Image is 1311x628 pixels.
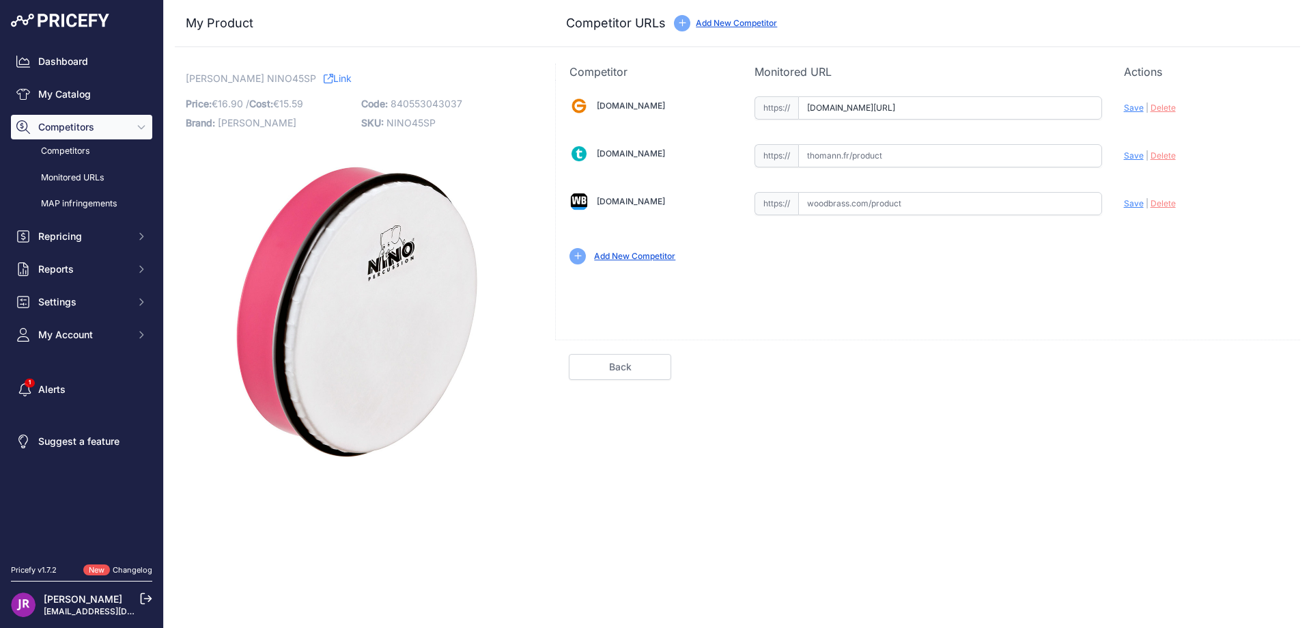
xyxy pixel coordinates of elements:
[11,115,152,139] button: Competitors
[38,295,128,309] span: Settings
[11,192,152,216] a: MAP infringements
[83,564,110,576] span: New
[566,14,666,33] h3: Competitor URLs
[361,98,388,109] span: Code:
[1124,64,1286,80] p: Actions
[324,70,352,87] a: Link
[246,98,303,109] span: / €
[569,354,671,380] a: Back
[11,49,152,74] a: Dashboard
[11,139,152,163] a: Competitors
[391,98,462,109] span: 840553043037
[755,64,1102,80] p: Monitored URL
[755,192,798,215] span: https://
[11,82,152,107] a: My Catalog
[1151,103,1176,113] span: Delete
[11,49,152,548] nav: Sidebar
[594,251,675,261] a: Add New Competitor
[1146,150,1148,161] span: |
[798,144,1102,167] input: thomann.fr/product
[755,144,798,167] span: https://
[11,166,152,190] a: Monitored URLs
[386,117,436,128] span: NINO45SP
[249,98,273,109] span: Cost:
[1124,150,1144,161] span: Save
[44,593,122,605] a: [PERSON_NAME]
[11,290,152,314] button: Settings
[755,96,798,120] span: https://
[186,14,528,33] h3: My Product
[11,224,152,249] button: Repricing
[1146,103,1148,113] span: |
[1124,198,1144,208] span: Save
[38,262,128,276] span: Reports
[218,98,243,109] span: 16.90
[218,117,296,128] span: [PERSON_NAME]
[38,120,128,134] span: Competitors
[597,100,665,111] a: [DOMAIN_NAME]
[597,196,665,206] a: [DOMAIN_NAME]
[38,328,128,342] span: My Account
[279,98,303,109] span: 15.59
[11,564,57,576] div: Pricefy v1.7.2
[186,70,316,87] span: [PERSON_NAME] NINO45SP
[186,94,353,113] p: €
[44,606,186,616] a: [EMAIL_ADDRESS][DOMAIN_NAME]
[11,257,152,282] button: Reports
[11,429,152,454] a: Suggest a feature
[597,148,665,159] a: [DOMAIN_NAME]
[798,192,1102,215] input: woodbrass.com/product
[11,377,152,402] a: Alerts
[1151,198,1176,208] span: Delete
[38,230,128,243] span: Repricing
[1124,103,1144,113] span: Save
[11,323,152,347] button: My Account
[1151,150,1176,161] span: Delete
[186,98,212,109] span: Price:
[1146,198,1148,208] span: |
[113,565,152,575] a: Changelog
[361,117,384,128] span: SKU:
[798,96,1102,120] input: gear4music.fr/product
[569,64,732,80] p: Competitor
[696,18,777,28] a: Add New Competitor
[11,14,109,27] img: Pricefy Logo
[186,117,215,128] span: Brand:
